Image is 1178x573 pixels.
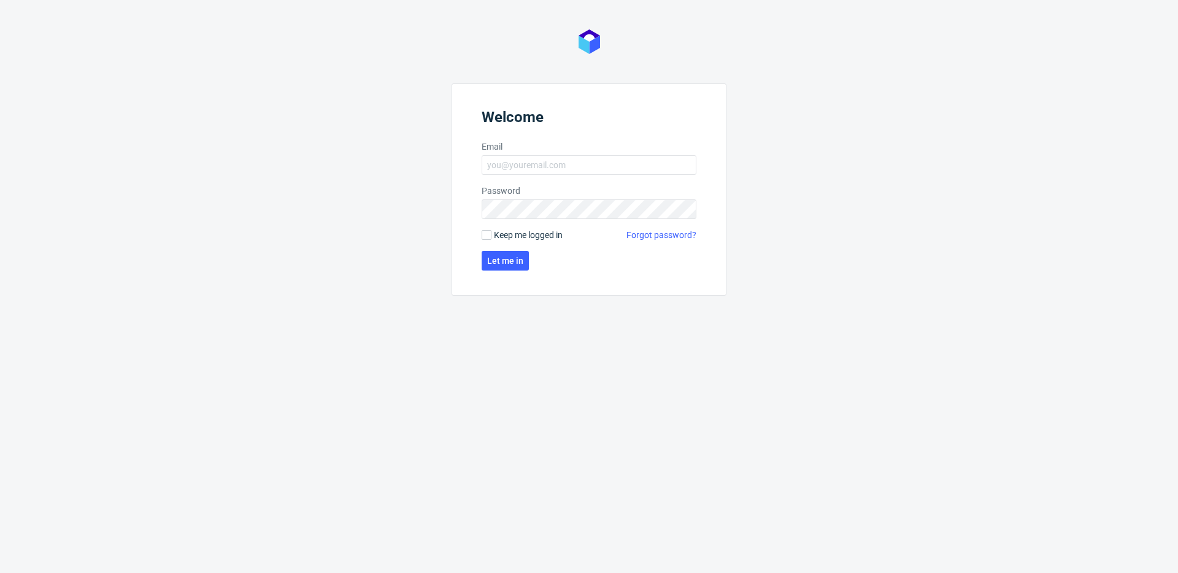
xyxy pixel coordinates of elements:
label: Password [482,185,696,197]
label: Email [482,140,696,153]
input: you@youremail.com [482,155,696,175]
span: Keep me logged in [494,229,563,241]
header: Welcome [482,109,696,131]
a: Forgot password? [626,229,696,241]
span: Let me in [487,256,523,265]
button: Let me in [482,251,529,271]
